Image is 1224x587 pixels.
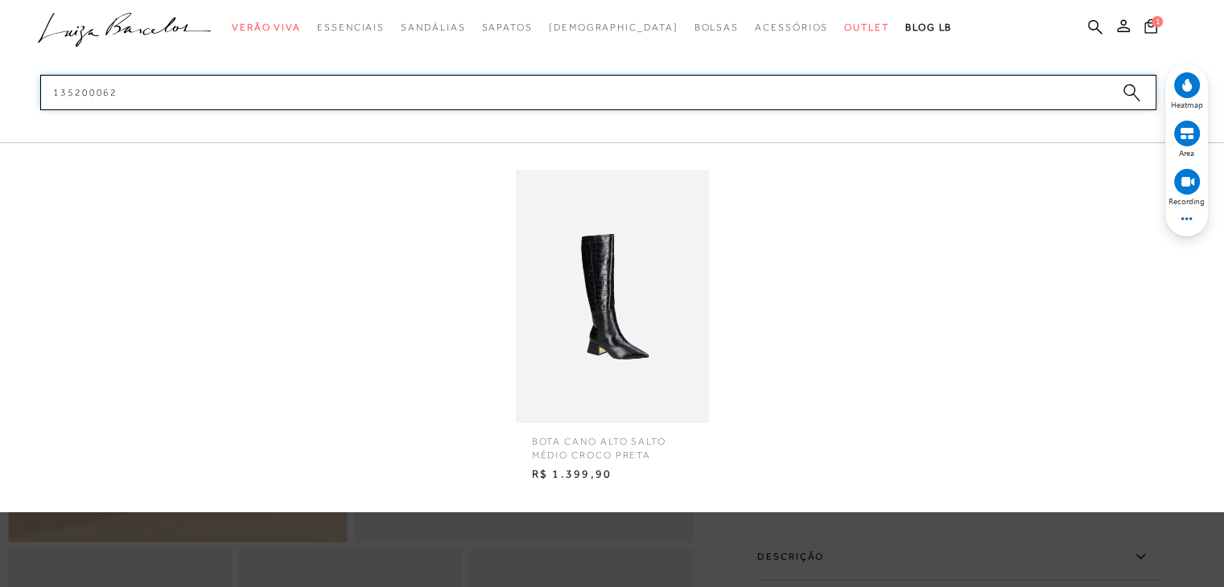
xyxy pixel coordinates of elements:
[1140,18,1162,39] button: 1
[549,13,678,43] a: noSubCategoriesText
[694,13,739,43] a: categoryNavScreenReaderText
[481,22,532,33] span: Sapatos
[755,13,828,43] a: categoryNavScreenReaderText
[1179,148,1194,158] span: Area
[232,22,301,33] span: Verão Viva
[1168,167,1205,206] div: View recordings
[549,22,678,33] span: [DEMOGRAPHIC_DATA]
[844,13,889,43] a: categoryNavScreenReaderText
[516,170,709,423] img: BOTA CANO ALTO SALTO MÉDIO CROCO PRETA
[755,22,828,33] span: Acessórios
[905,22,952,33] span: BLOG LB
[401,22,465,33] span: Sandálias
[694,22,739,33] span: Bolsas
[512,170,713,486] a: BOTA CANO ALTO SALTO MÉDIO CROCO PRETA BOTA CANO ALTO SALTO MÉDIO CROCO PRETA R$ 1.399,90
[1168,196,1205,206] span: Recording
[520,462,705,486] span: R$ 1.399,90
[1152,16,1163,27] span: 1
[1171,119,1203,158] div: View area map
[1171,71,1203,109] div: View heatmap
[520,423,705,462] span: BOTA CANO ALTO SALTO MÉDIO CROCO PRETA
[905,13,952,43] a: BLOG LB
[401,13,465,43] a: categoryNavScreenReaderText
[1171,100,1203,109] span: Heatmap
[40,75,1156,110] input: Buscar.
[317,22,385,33] span: Essenciais
[317,13,385,43] a: categoryNavScreenReaderText
[844,22,889,33] span: Outlet
[481,13,532,43] a: categoryNavScreenReaderText
[232,13,301,43] a: categoryNavScreenReaderText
